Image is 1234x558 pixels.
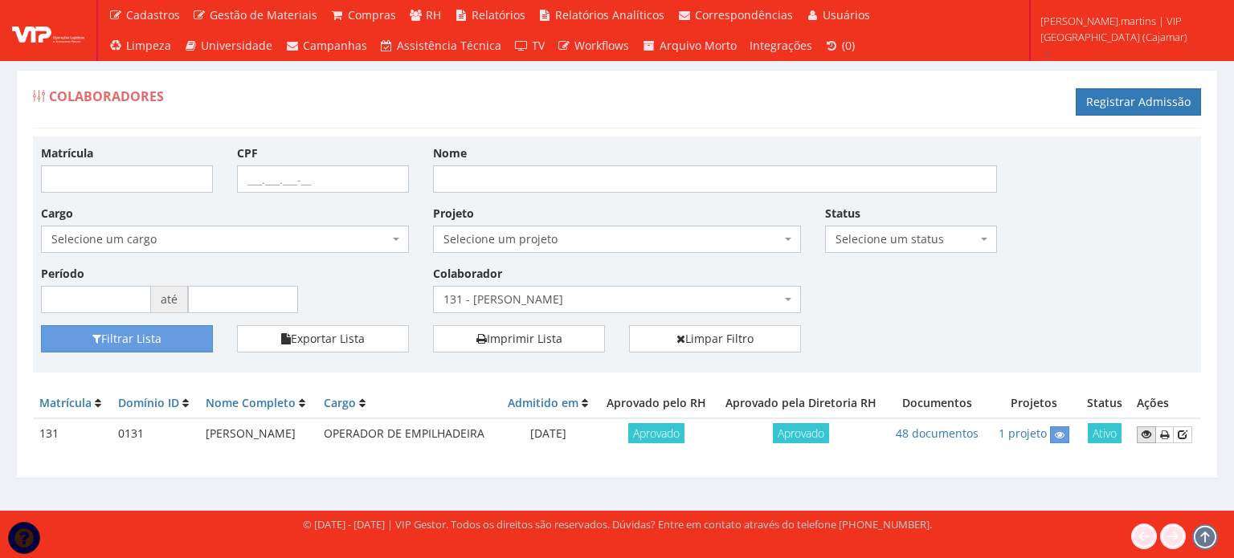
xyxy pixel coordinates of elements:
a: (0) [819,31,862,61]
a: Nome Completo [206,395,296,410]
span: Selecione um projeto [443,231,781,247]
span: Universidade [201,38,272,53]
input: ___.___.___-__ [237,165,409,193]
label: CPF [237,145,258,161]
span: Assistência Técnica [397,38,501,53]
a: 1 projeto [999,426,1047,441]
span: até [151,286,188,313]
th: Documentos [887,389,987,418]
span: 131 - APARECIDO VIEIRA JUNIOR [443,291,781,308]
span: Colaboradores [49,88,164,105]
img: logo [12,18,84,43]
span: Limpeza [126,38,171,53]
span: Aprovado [773,423,829,443]
span: [PERSON_NAME].martins | VIP [GEOGRAPHIC_DATA] (Cajamar) [1040,13,1213,45]
span: (0) [842,38,855,53]
label: Nome [433,145,467,161]
span: Aprovado [628,423,684,443]
span: Selecione um projeto [433,226,801,253]
a: Domínio ID [118,395,179,410]
a: Limpeza [102,31,178,61]
a: Admitido em [508,395,578,410]
span: Workflows [574,38,629,53]
span: Ativo [1088,423,1122,443]
button: Filtrar Lista [41,325,213,352]
a: Universidade [178,31,280,61]
span: Selecione um status [836,231,977,247]
label: Status [825,206,860,222]
a: Matrícula [39,395,92,410]
span: Campanhas [303,38,367,53]
td: 131 [33,418,112,450]
label: Colaborador [433,266,502,282]
th: Projetos [987,389,1079,418]
span: RH [426,7,441,22]
th: Aprovado pelo RH [597,389,715,418]
label: Cargo [41,206,73,222]
a: Limpar Filtro [629,325,801,352]
span: Cadastros [126,7,180,22]
span: Correspondências [695,7,793,22]
div: © [DATE] - [DATE] | VIP Gestor. Todos os direitos são reservados. Dúvidas? Entre em contato atrav... [303,517,932,532]
span: Compras [348,7,396,22]
span: Gestão de Materiais [210,7,317,22]
span: Integrações [750,38,812,53]
td: 0131 [112,418,199,450]
a: 48 documentos [896,426,979,441]
label: Matrícula [41,145,93,161]
label: Período [41,266,84,282]
span: TV [532,38,545,53]
a: Campanhas [279,31,374,61]
a: Registrar Admissão [1076,88,1201,116]
a: Arquivo Morto [635,31,743,61]
span: Selecione um cargo [41,226,409,253]
span: Relatórios Analíticos [555,7,664,22]
a: Assistência Técnica [374,31,509,61]
th: Status [1080,389,1130,418]
td: [PERSON_NAME] [199,418,317,450]
th: Aprovado pela Diretoria RH [715,389,887,418]
a: TV [508,31,551,61]
td: OPERADOR DE EMPILHADEIRA [317,418,500,450]
a: Cargo [324,395,356,410]
span: Usuários [823,7,870,22]
label: Projeto [433,206,474,222]
td: [DATE] [500,418,598,450]
span: Selecione um status [825,226,997,253]
a: Imprimir Lista [433,325,605,352]
span: Arquivo Morto [660,38,737,53]
button: Exportar Lista [237,325,409,352]
span: Selecione um cargo [51,231,389,247]
a: Integrações [743,31,819,61]
a: Workflows [551,31,636,61]
th: Ações [1130,389,1201,418]
span: 131 - APARECIDO VIEIRA JUNIOR [433,286,801,313]
span: Relatórios [472,7,525,22]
